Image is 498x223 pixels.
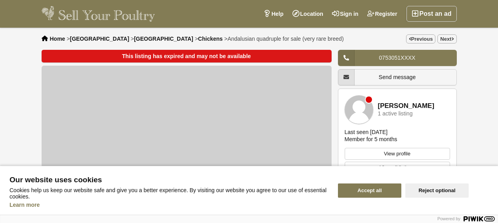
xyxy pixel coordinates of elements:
[363,6,402,22] a: Register
[42,50,332,62] div: This listing has expired and may not be available
[224,36,344,42] li: >
[379,55,416,61] span: 0753051XXXX
[10,176,328,184] span: Our website uses cookies
[345,95,373,124] img: Thomas harney
[195,36,223,42] li: >
[437,34,456,43] a: Next
[437,216,460,221] span: Powered by
[338,183,401,198] button: Accept all
[131,36,193,42] li: >
[259,6,288,22] a: Help
[366,96,372,103] div: Member is offline
[378,111,413,117] div: 1 active listing
[338,50,457,66] a: 0753051XXXX
[345,162,450,174] a: View all listings
[134,36,193,42] a: [GEOGRAPHIC_DATA]
[227,36,343,42] span: Andalusian quadruple for sale (very rare breed)
[406,34,436,43] a: Previous
[378,102,435,110] a: [PERSON_NAME]
[67,36,129,42] li: >
[345,129,388,136] div: Last seen [DATE]
[379,74,416,80] span: Send message
[338,69,457,85] a: Send message
[406,6,457,22] a: Post an ad
[345,148,450,160] a: View profile
[50,36,65,42] a: Home
[198,36,223,42] a: Chickens
[345,136,397,143] div: Member for 5 months
[10,202,40,208] a: Learn more
[405,183,469,198] button: Reject optional
[70,36,129,42] a: [GEOGRAPHIC_DATA]
[10,187,328,200] p: Cookies help us keep our website safe and give you a better experience. By visiting our website y...
[42,6,155,22] img: Sell Your Poultry
[328,6,363,22] a: Sign in
[288,6,328,22] a: Location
